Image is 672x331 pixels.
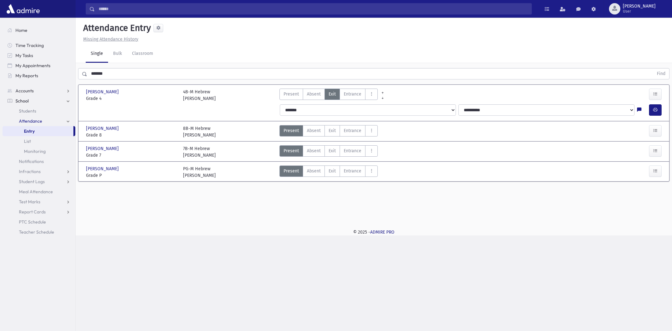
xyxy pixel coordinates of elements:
div: 7B-M Hebrew [PERSON_NAME] [183,145,216,159]
span: [PERSON_NAME] [623,4,656,9]
span: School [15,98,29,104]
span: Present [284,91,299,97]
span: My Appointments [15,63,50,68]
a: School [3,96,75,106]
span: Present [284,168,299,174]
span: Entry [24,128,35,134]
a: My Reports [3,71,75,81]
span: Grade P [86,172,177,179]
a: Teacher Schedule [3,227,75,237]
span: Entrance [344,168,361,174]
span: Entrance [344,148,361,154]
span: Time Tracking [15,43,44,48]
u: Missing Attendance History [83,37,138,42]
span: Grade 4 [86,95,177,102]
span: Exit [329,148,336,154]
span: My Reports [15,73,38,78]
span: Accounts [15,88,34,94]
span: Infractions [19,169,41,174]
span: My Tasks [15,53,33,58]
a: Test Marks [3,197,75,207]
a: Missing Attendance History [81,37,138,42]
span: Absent [307,127,321,134]
div: PG-M Hebrew [PERSON_NAME] [183,165,216,179]
span: Absent [307,168,321,174]
span: [PERSON_NAME] [86,165,120,172]
a: Single [86,45,108,63]
span: Home [15,27,27,33]
a: Monitoring [3,146,75,156]
span: Absent [307,148,321,154]
span: PTC Schedule [19,219,46,225]
a: Report Cards [3,207,75,217]
div: 4B-M Hebrew [PERSON_NAME] [183,89,216,102]
div: AttTypes [279,165,378,179]
a: Student Logs [3,177,75,187]
span: Absent [307,91,321,97]
a: Infractions [3,166,75,177]
a: Entry [3,126,73,136]
a: My Appointments [3,61,75,71]
span: Attendance [19,118,42,124]
div: © 2025 - [86,229,662,235]
span: Test Marks [19,199,40,205]
span: Exit [329,127,336,134]
span: Exit [329,91,336,97]
span: List [24,138,31,144]
span: [PERSON_NAME] [86,89,120,95]
a: Home [3,25,75,35]
span: Entrance [344,91,361,97]
span: Grade 7 [86,152,177,159]
span: Exit [329,168,336,174]
span: Meal Attendance [19,189,53,195]
span: Teacher Schedule [19,229,54,235]
span: Students [19,108,36,114]
span: Student Logs [19,179,45,184]
span: Grade 8 [86,132,177,138]
img: AdmirePro [5,3,41,15]
span: [PERSON_NAME] [86,125,120,132]
a: My Tasks [3,50,75,61]
a: Time Tracking [3,40,75,50]
input: Search [95,3,531,15]
div: AttTypes [279,145,378,159]
a: Meal Attendance [3,187,75,197]
span: User [623,9,656,14]
div: AttTypes [279,125,378,138]
span: Present [284,148,299,154]
h5: Attendance Entry [81,23,151,33]
a: Students [3,106,75,116]
a: List [3,136,75,146]
span: Notifications [19,159,44,164]
div: 8B-M Hebrew [PERSON_NAME] [183,125,216,138]
a: Bulk [108,45,127,63]
a: PTC Schedule [3,217,75,227]
span: Present [284,127,299,134]
a: Classroom [127,45,158,63]
a: Notifications [3,156,75,166]
span: Report Cards [19,209,46,215]
a: ADMIRE PRO [370,229,394,235]
span: [PERSON_NAME] [86,145,120,152]
a: Accounts [3,86,75,96]
a: Attendance [3,116,75,126]
div: AttTypes [279,89,378,102]
span: Entrance [344,127,361,134]
span: Monitoring [24,148,46,154]
button: Find [653,68,669,79]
